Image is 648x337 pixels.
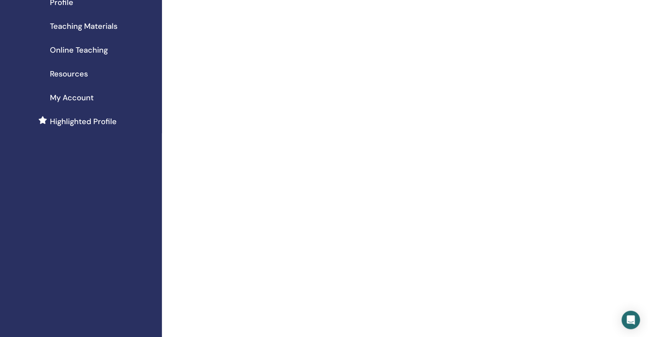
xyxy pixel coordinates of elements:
span: My Account [50,92,94,103]
div: Open Intercom Messenger [622,311,640,329]
span: Teaching Materials [50,20,117,32]
span: Resources [50,68,88,80]
span: Online Teaching [50,44,108,56]
span: Highlighted Profile [50,116,117,127]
